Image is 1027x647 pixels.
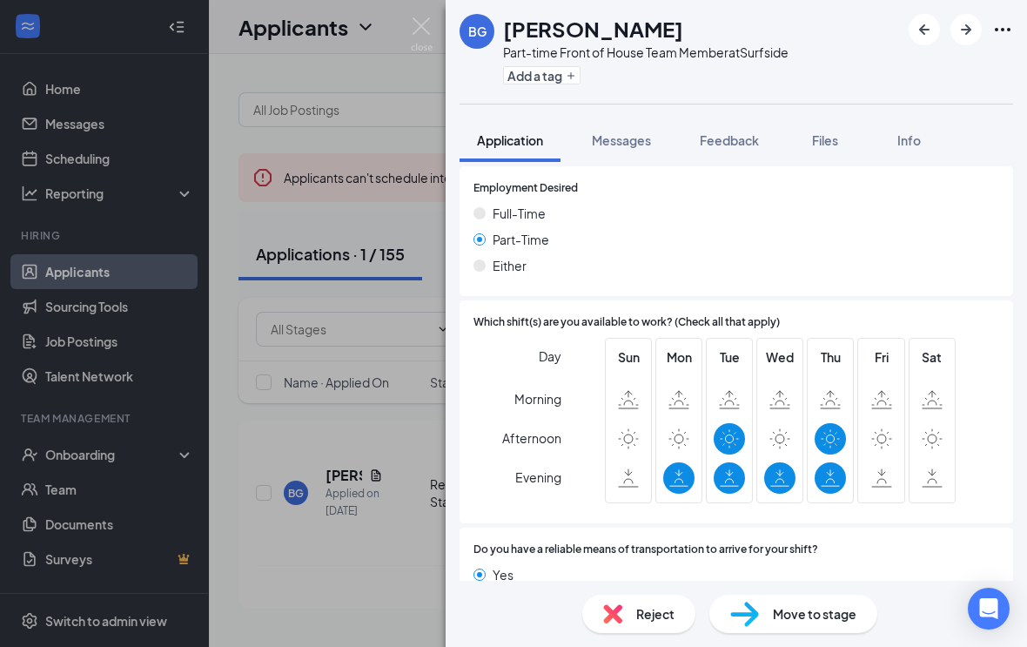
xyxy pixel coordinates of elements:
[493,230,549,249] span: Part-Time
[503,66,581,84] button: PlusAdd a tag
[592,132,651,148] span: Messages
[897,132,921,148] span: Info
[473,314,780,331] span: Which shift(s) are you available to work? (Check all that apply)
[503,14,683,44] h1: [PERSON_NAME]
[477,132,543,148] span: Application
[613,347,644,367] span: Sun
[636,604,675,623] span: Reject
[956,19,977,40] svg: ArrowRight
[992,19,1013,40] svg: Ellipses
[473,180,578,197] span: Employment Desired
[714,347,745,367] span: Tue
[663,347,695,367] span: Mon
[493,204,546,223] span: Full-Time
[468,23,487,40] div: BG
[812,132,838,148] span: Files
[916,347,948,367] span: Sat
[764,347,795,367] span: Wed
[493,565,513,584] span: Yes
[502,422,561,454] span: Afternoon
[968,588,1010,630] div: Open Intercom Messenger
[473,542,818,558] span: Do you have a reliable means of transportation to arrive for your shift?
[815,347,846,367] span: Thu
[539,347,561,366] span: Day
[909,14,940,45] button: ArrowLeftNew
[773,604,856,623] span: Move to stage
[514,383,561,414] span: Morning
[914,19,935,40] svg: ArrowLeftNew
[503,44,789,61] div: Part-time Front of House Team Member at Surfside
[493,256,527,275] span: Either
[866,347,897,367] span: Fri
[566,71,576,81] svg: Plus
[950,14,982,45] button: ArrowRight
[700,132,759,148] span: Feedback
[515,462,561,493] span: Evening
